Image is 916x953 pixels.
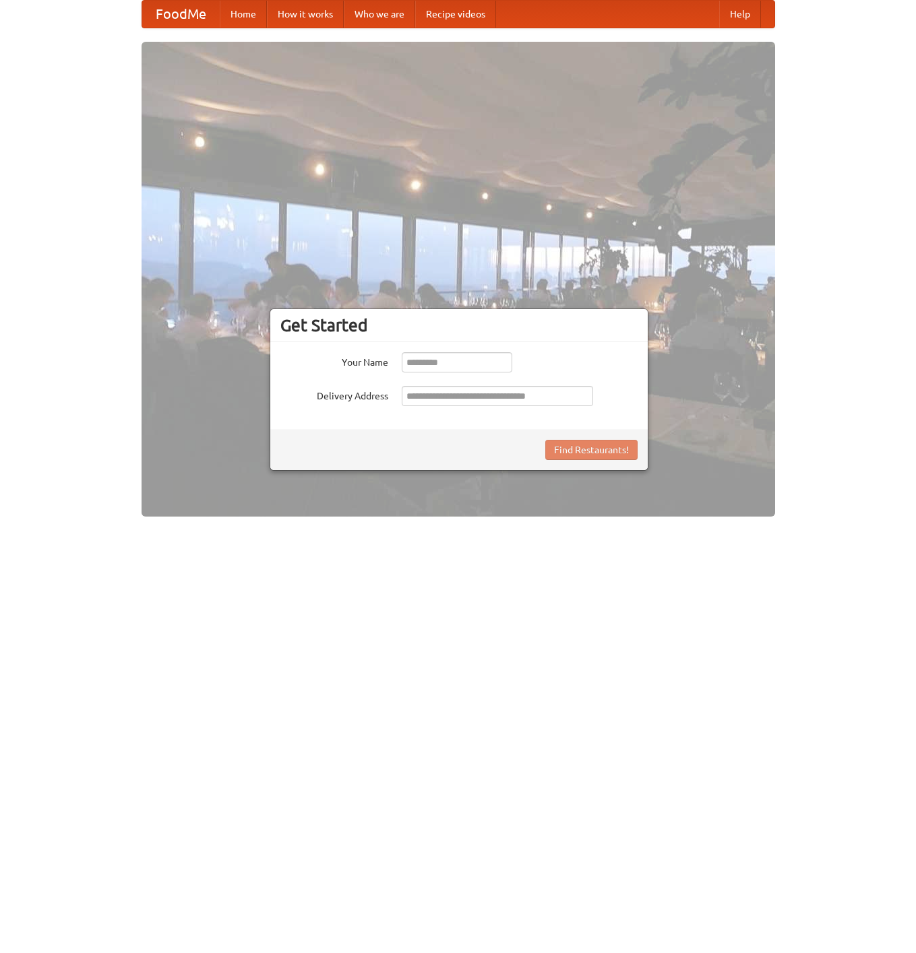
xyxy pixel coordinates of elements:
[344,1,415,28] a: Who we are
[719,1,761,28] a: Help
[280,352,388,369] label: Your Name
[415,1,496,28] a: Recipe videos
[142,1,220,28] a: FoodMe
[280,386,388,403] label: Delivery Address
[220,1,267,28] a: Home
[545,440,638,460] button: Find Restaurants!
[267,1,344,28] a: How it works
[280,315,638,335] h3: Get Started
